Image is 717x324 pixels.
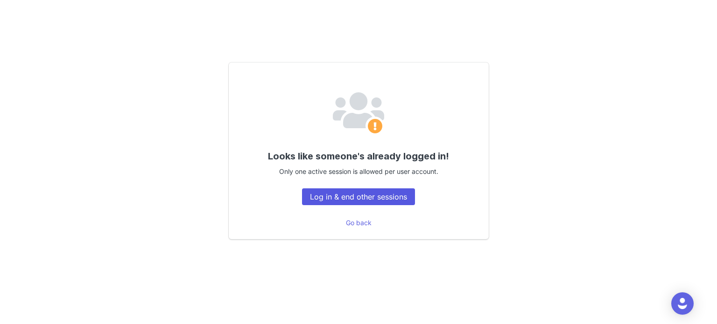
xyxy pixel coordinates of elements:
span: Looks like someone's already logged in! [268,151,449,162]
div: Open Intercom Messenger [671,292,694,315]
a: Go back [346,219,372,227]
img: Email Provider Logo [333,92,384,135]
span: Only one active session is allowed per user account. [279,167,438,175]
button: Log in & end other sessions [302,188,415,205]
